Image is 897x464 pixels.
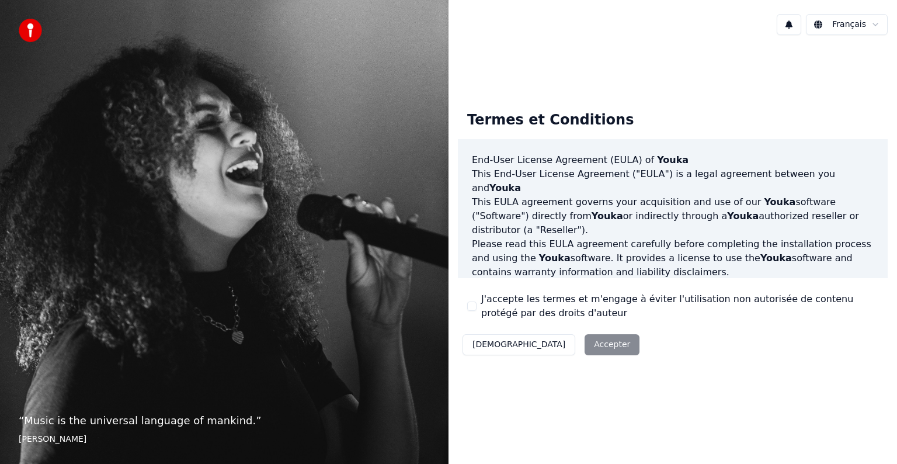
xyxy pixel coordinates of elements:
[489,182,521,193] span: Youka
[19,19,42,42] img: youka
[463,334,575,355] button: [DEMOGRAPHIC_DATA]
[472,237,874,279] p: Please read this EULA agreement carefully before completing the installation process and using th...
[657,154,689,165] span: Youka
[727,210,759,221] span: Youka
[760,252,792,264] span: Youka
[539,252,571,264] span: Youka
[458,102,643,139] div: Termes et Conditions
[19,434,430,445] footer: [PERSON_NAME]
[592,210,623,221] span: Youka
[19,413,430,429] p: “ Music is the universal language of mankind. ”
[764,196,795,207] span: Youka
[472,153,874,167] h3: End-User License Agreement (EULA) of
[472,195,874,237] p: This EULA agreement governs your acquisition and use of our software ("Software") directly from o...
[472,167,874,195] p: This End-User License Agreement ("EULA") is a legal agreement between you and
[481,292,878,320] label: J'accepte les termes et m'engage à éviter l'utilisation non autorisée de contenu protégé par des ...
